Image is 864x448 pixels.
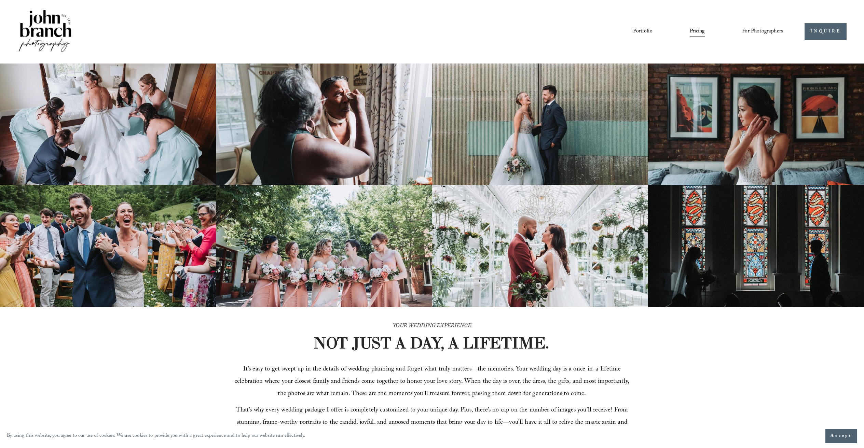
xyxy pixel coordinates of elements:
[648,64,864,185] img: Bride adjusting earring in front of framed posters on a brick wall.
[432,64,648,185] img: A bride and groom standing together, laughing, with the bride holding a bouquet in front of a cor...
[236,405,630,440] span: That’s why every wedding package I offer is completely customized to your unique day. Plus, there...
[216,64,432,185] img: Woman applying makeup to another woman near a window with floral curtains and autumn flowers.
[235,364,631,400] span: It’s easy to get swept up in the details of wedding planning and forget what truly matters—the me...
[216,185,432,307] img: A bride and four bridesmaids in pink dresses, holding bouquets with pink and white flowers, smili...
[742,26,783,37] span: For Photographers
[825,429,857,443] button: Accept
[313,333,549,353] strong: NOT JUST A DAY, A LIFETIME.
[690,26,705,38] a: Pricing
[742,26,783,38] a: folder dropdown
[831,433,852,439] span: Accept
[633,26,652,38] a: Portfolio
[805,23,847,40] a: INQUIRE
[432,185,648,307] img: Bride and groom standing in an elegant greenhouse with chandeliers and lush greenery.
[393,322,471,331] em: YOUR WEDDING EXPERIENCE
[7,431,306,441] p: By using this website, you agree to our use of cookies. We use cookies to provide you with a grea...
[648,185,864,307] img: Silhouettes of a bride and groom facing each other in a church, with colorful stained glass windo...
[17,9,73,55] img: John Branch IV Photography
